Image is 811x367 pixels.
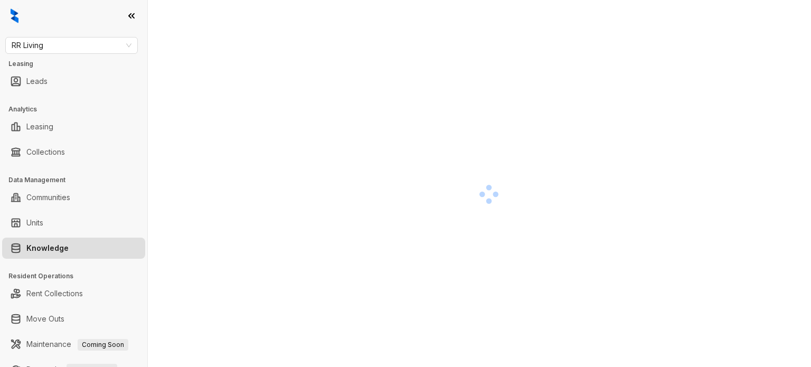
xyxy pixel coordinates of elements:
li: Collections [2,142,145,163]
a: Leasing [26,116,53,137]
a: Collections [26,142,65,163]
a: Units [26,212,43,233]
h3: Resident Operations [8,271,147,281]
span: RR Living [12,37,131,53]
a: Rent Collections [26,283,83,304]
h3: Leasing [8,59,147,69]
a: Move Outs [26,308,64,330]
a: Leads [26,71,48,92]
li: Communities [2,187,145,208]
a: Knowledge [26,238,69,259]
img: logo [11,8,18,23]
li: Rent Collections [2,283,145,304]
li: Move Outs [2,308,145,330]
li: Maintenance [2,334,145,355]
li: Knowledge [2,238,145,259]
li: Leasing [2,116,145,137]
a: Communities [26,187,70,208]
li: Units [2,212,145,233]
span: Coming Soon [78,339,128,351]
h3: Data Management [8,175,147,185]
li: Leads [2,71,145,92]
h3: Analytics [8,105,147,114]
